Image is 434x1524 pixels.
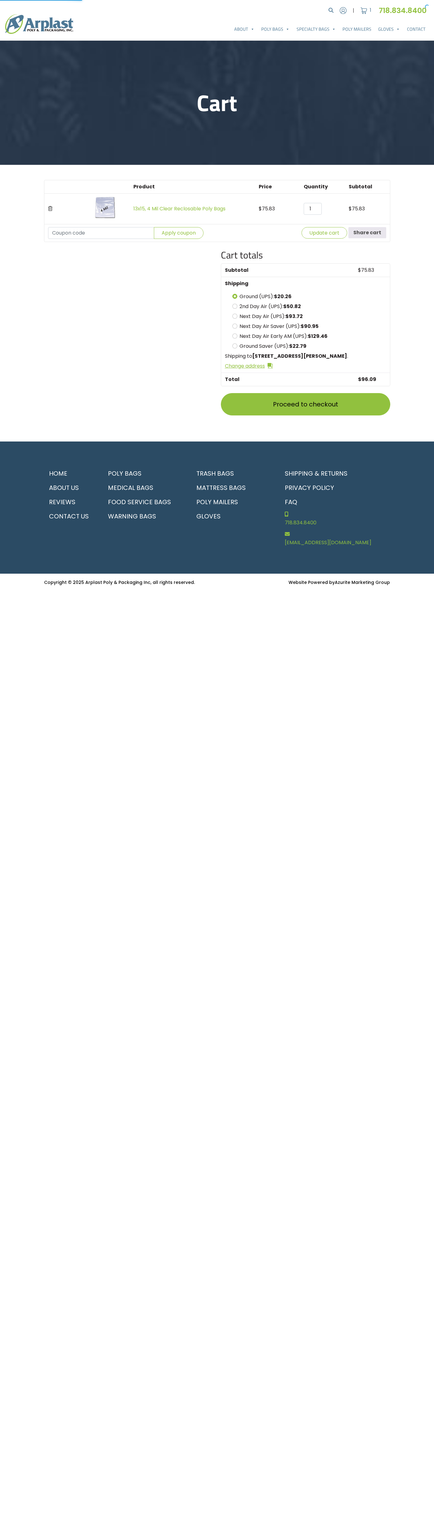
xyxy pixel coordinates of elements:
a: Poly Bags [103,466,184,481]
th: Subtotal [345,180,390,193]
label: Next Day Air (UPS): [239,313,303,320]
bdi: 90.95 [301,323,319,330]
a: Contact [404,23,429,35]
label: 2nd Day Air (UPS): [239,303,301,310]
h2: Cart totals [221,249,390,261]
img: 13x15, 4 Mil Clear Reclosable Poly Bags [93,196,118,221]
span: $ [301,323,304,330]
th: Subtotal [221,264,354,277]
a: Proceed to checkout [221,393,390,415]
a: Gloves [191,509,272,523]
a: Poly Mailers [339,23,375,35]
a: Warning Bags [103,509,184,523]
bdi: 75.83 [358,267,374,274]
p: Shipping to . [225,352,348,360]
a: 718.834.8400 [280,509,390,529]
span: $ [274,293,277,300]
span: $ [349,205,352,212]
th: Price [255,180,300,193]
bdi: 22.79 [289,343,306,350]
span: $ [358,376,361,383]
button: Share cart [348,227,386,238]
bdi: 50.82 [283,303,301,310]
span: $ [285,313,289,320]
small: Copyright © 2025 Arplast Poly & Packaging Inc, all rights reserved. [44,579,195,585]
bdi: 93.72 [285,313,303,320]
span: $ [289,343,293,350]
label: Ground Saver (UPS): [239,343,306,350]
h1: Cart [44,89,390,116]
label: Next Day Air Early AM (UPS): [239,333,328,340]
a: 718.834.8400 [379,5,429,16]
th: Total [221,373,354,386]
label: Ground (UPS): [239,293,292,300]
small: Website Powered by [289,579,390,585]
a: Reviews [44,495,96,509]
span: 1 [370,7,371,14]
a: 13x15, 4 Mil Clear Reclosable Poly Bags [133,205,226,212]
a: FAQ [280,495,390,509]
a: Food Service Bags [103,495,184,509]
a: Trash Bags [191,466,272,481]
th: Shipping [221,277,354,290]
a: Remove this item [48,205,52,212]
a: Shipping & Returns [280,466,390,481]
a: Change address [225,362,273,370]
bdi: 75.83 [259,205,275,212]
a: About Us [44,481,96,495]
bdi: 75.83 [349,205,365,212]
input: Qty [304,203,322,215]
a: Home [44,466,96,481]
span: $ [259,205,262,212]
a: Gloves [375,23,403,35]
th: Quantity [300,180,345,193]
a: Medical Bags [103,481,184,495]
a: Poly Bags [258,23,293,35]
label: Next Day Air Saver (UPS): [239,323,319,330]
strong: [STREET_ADDRESS][PERSON_NAME] [252,352,347,360]
img: logo [5,14,73,34]
button: Update cart [302,227,347,239]
bdi: 129.46 [308,333,328,340]
span: $ [358,267,361,274]
a: Contact Us [44,509,96,523]
span: $ [283,303,287,310]
a: Privacy Policy [280,481,390,495]
bdi: 20.26 [274,293,292,300]
th: Product [130,180,255,193]
span: | [353,7,354,14]
a: Azurite Marketing Group [335,579,390,585]
span: $ [308,333,311,340]
a: [EMAIL_ADDRESS][DOMAIN_NAME] [280,529,390,549]
button: Apply coupon [154,227,204,239]
a: About [231,23,258,35]
a: Specialty Bags [293,23,339,35]
a: Mattress Bags [191,481,272,495]
input: Coupon code [48,227,154,239]
a: Poly Mailers [191,495,272,509]
bdi: 96.09 [358,376,376,383]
